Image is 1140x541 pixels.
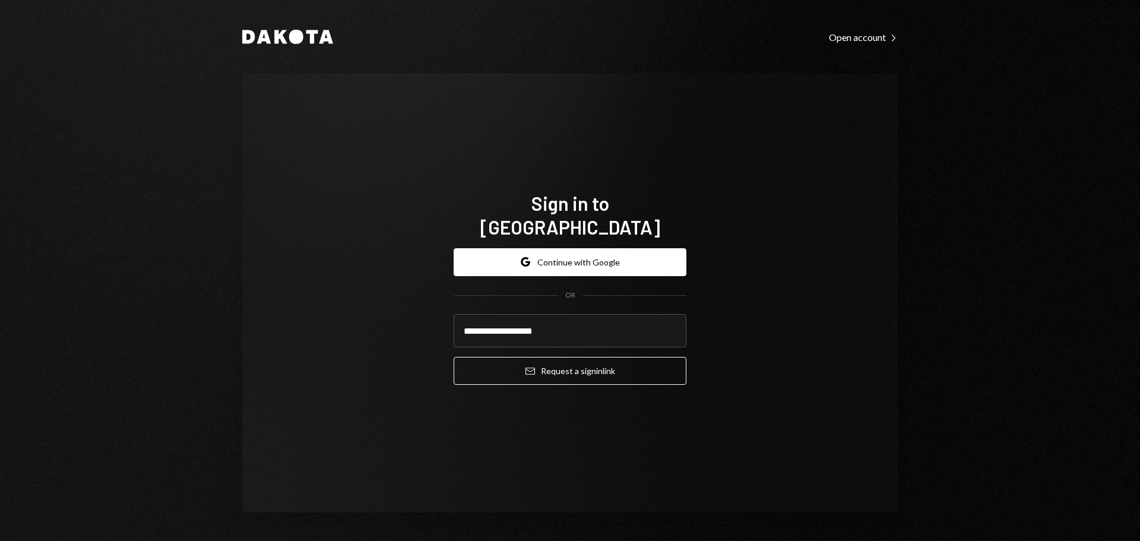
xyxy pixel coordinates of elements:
button: Request a signinlink [454,357,686,385]
a: Open account [829,30,898,43]
h1: Sign in to [GEOGRAPHIC_DATA] [454,191,686,239]
button: Continue with Google [454,248,686,276]
div: OR [565,290,575,300]
div: Open account [829,31,898,43]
